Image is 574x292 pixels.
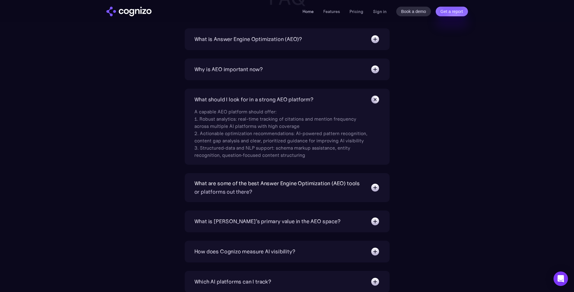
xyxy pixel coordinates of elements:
[554,271,568,286] div: Open Intercom Messenger
[303,9,314,14] a: Home
[194,95,313,104] div: What should I look for in a strong AEO platform?
[194,104,369,159] div: A capable AEO platform should offer: 1. Robust analytics: real-time tracking of citations and men...
[194,247,295,256] div: How does Cognizo measure AI visibility?
[194,217,340,226] div: What is [PERSON_NAME]’s primary value in the AEO space?
[106,7,152,16] img: cognizo logo
[194,65,263,74] div: Why is AEO important now?
[350,9,363,14] a: Pricing
[194,35,302,43] div: What is Answer Engine Optimization (AEO)?
[194,179,364,196] div: What are some of the best Answer Engine Optimization (AEO) tools or platforms out there?
[106,7,152,16] a: home
[373,8,387,15] a: Sign in
[436,7,468,16] a: Get a report
[194,278,271,286] div: Which AI platforms can I track?
[396,7,431,16] a: Book a demo
[323,9,340,14] a: Features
